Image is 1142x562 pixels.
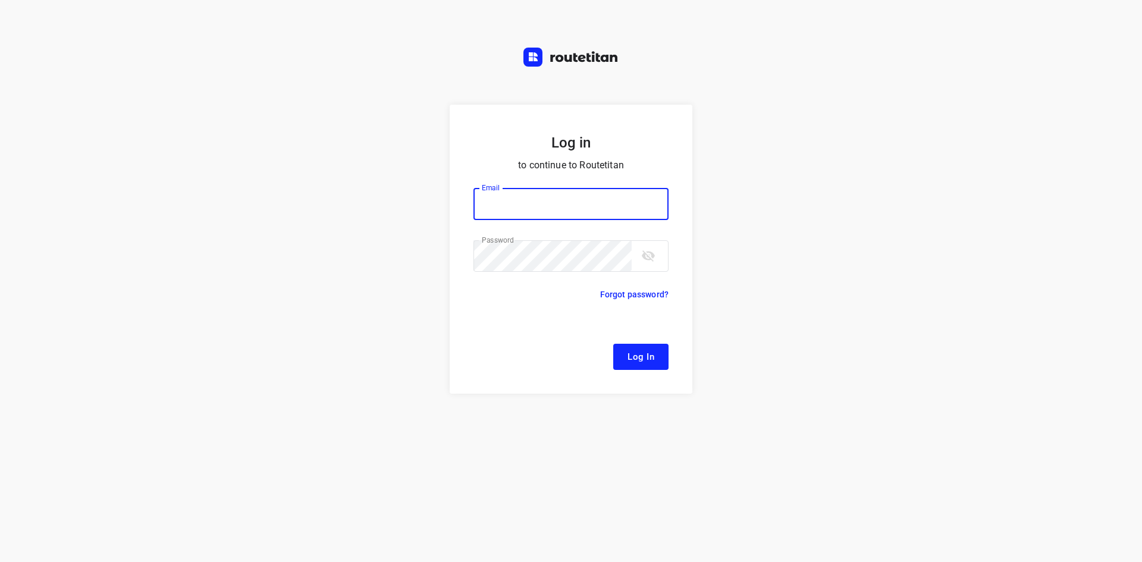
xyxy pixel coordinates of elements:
p: to continue to Routetitan [473,157,669,174]
button: Log In [613,344,669,370]
button: toggle password visibility [636,244,660,268]
h5: Log in [473,133,669,152]
img: Routetitan [523,48,619,67]
span: Log In [628,349,654,365]
p: Forgot password? [600,287,669,302]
